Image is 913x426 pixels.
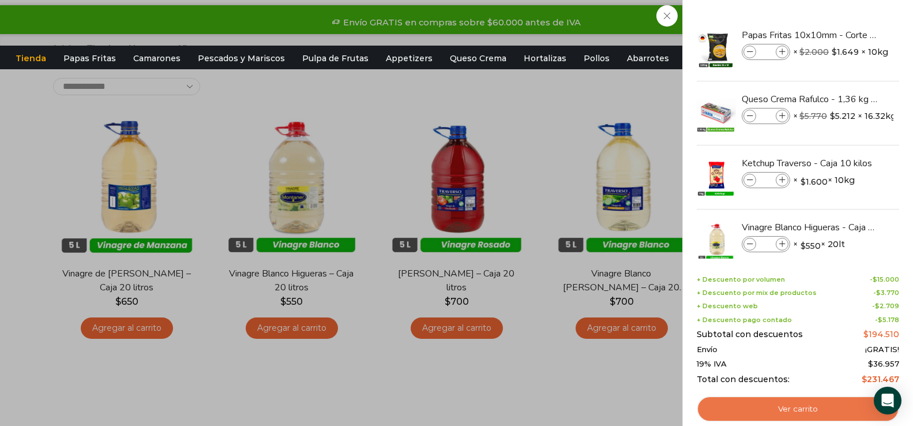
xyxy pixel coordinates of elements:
span: $ [799,111,805,121]
span: - [873,289,899,297]
span: Subtotal con descuentos [697,330,803,339]
a: Pescados y Mariscos [192,47,291,69]
bdi: 194.510 [863,329,899,339]
span: $ [878,316,882,324]
span: + Descuento por mix de productos [697,289,817,297]
span: $ [832,46,837,58]
span: - [875,316,899,324]
span: ¡GRATIS! [865,345,899,354]
span: 19% IVA [697,360,727,369]
bdi: 3.770 [876,289,899,297]
bdi: 1.600 [801,176,828,188]
span: × × 10kg [793,172,855,188]
a: Tienda [10,47,52,69]
span: $ [801,176,806,188]
bdi: 231.467 [862,374,899,384]
span: $ [830,110,835,122]
span: $ [876,289,881,297]
span: $ [862,374,867,384]
a: Ver carrito [697,396,899,423]
input: Product quantity [757,110,775,122]
span: $ [868,359,873,368]
a: Papas Fritas 10x10mm - Corte Bastón - Caja 10 kg [742,29,879,42]
bdi: 2.709 [875,302,899,310]
a: Pollos [578,47,615,69]
a: Papas Fritas [58,47,122,69]
span: $ [875,302,880,310]
span: Total con descuentos: [697,375,790,384]
span: $ [873,275,877,283]
bdi: 550 [801,240,821,252]
span: - [872,302,899,310]
a: Queso Crema [444,47,512,69]
a: Descuentos [681,47,745,69]
span: × × 10kg [793,44,888,60]
bdi: 1.649 [832,46,859,58]
a: Camarones [127,47,186,69]
span: × × 20lt [793,236,845,252]
span: + Descuento pago contado [697,316,792,324]
span: Envío [697,345,717,354]
span: + Descuento web [697,302,758,310]
bdi: 2.000 [799,47,829,57]
span: - [870,276,899,283]
bdi: 15.000 [873,275,899,283]
a: Appetizers [380,47,438,69]
span: $ [801,240,806,252]
a: Vinagre Blanco Higueras - Caja 20 litros [742,221,879,234]
span: + Descuento por volumen [697,276,785,283]
span: $ [799,47,805,57]
input: Product quantity [757,174,775,186]
bdi: 5.770 [799,111,827,121]
div: Open Intercom Messenger [874,387,901,414]
a: Pulpa de Frutas [296,47,374,69]
input: Product quantity [757,46,775,58]
bdi: 5.212 [830,110,855,122]
a: Hortalizas [518,47,572,69]
span: $ [863,329,869,339]
a: Ketchup Traverso - Caja 10 kilos [742,157,879,170]
a: Queso Crema Rafulco - 1,36 kg - Caja 16,32 kg [742,93,879,106]
span: 36.957 [868,359,899,368]
input: Product quantity [757,238,775,251]
span: × × 16.32kg [793,108,896,124]
a: Abarrotes [621,47,675,69]
bdi: 5.178 [878,316,899,324]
